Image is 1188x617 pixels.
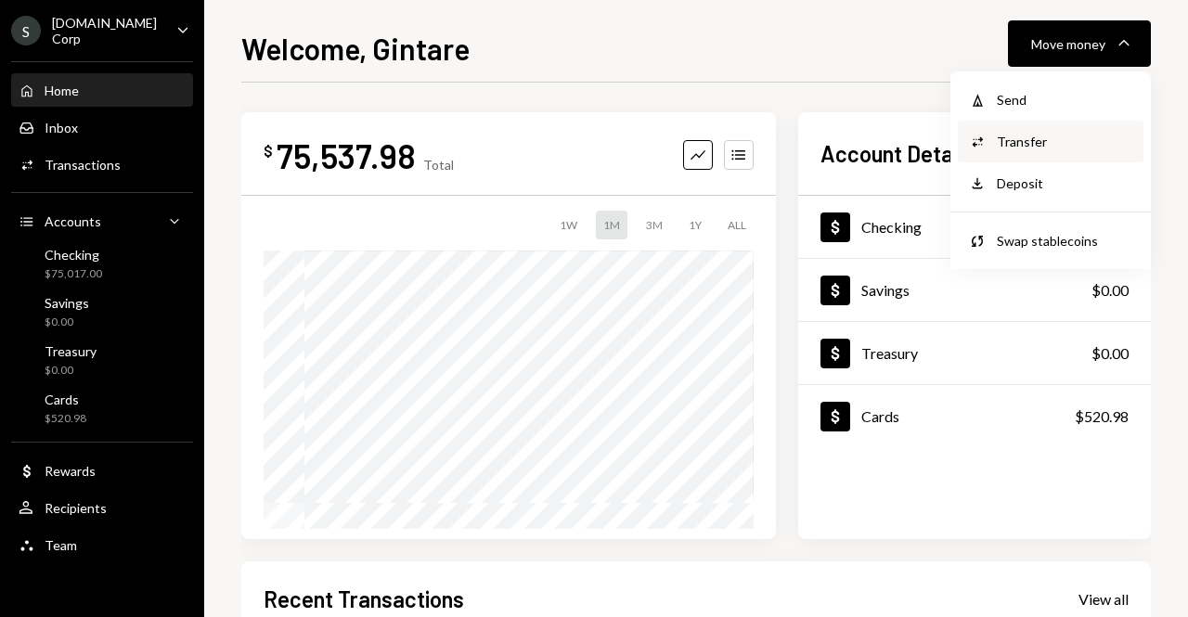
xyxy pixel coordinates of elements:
[997,132,1132,151] div: Transfer
[1031,34,1105,54] div: Move money
[798,322,1151,384] a: Treasury$0.00
[241,30,470,67] h1: Welcome, Gintare
[861,281,910,299] div: Savings
[11,110,193,144] a: Inbox
[45,247,102,263] div: Checking
[45,392,86,407] div: Cards
[997,174,1132,193] div: Deposit
[264,142,273,161] div: $
[45,157,121,173] div: Transactions
[11,491,193,524] a: Recipients
[45,500,107,516] div: Recipients
[997,231,1132,251] div: Swap stablecoins
[820,138,974,169] h2: Account Details
[45,213,101,229] div: Accounts
[45,343,97,359] div: Treasury
[11,528,193,561] a: Team
[11,16,41,45] div: S
[11,241,193,286] a: Checking$75,017.00
[798,259,1151,321] a: Savings$0.00
[52,15,161,46] div: [DOMAIN_NAME] Corp
[45,315,89,330] div: $0.00
[1078,588,1129,609] a: View all
[45,266,102,282] div: $75,017.00
[798,196,1151,258] a: Checking$75,017.00
[45,411,86,427] div: $520.98
[720,211,754,239] div: ALL
[1091,279,1129,302] div: $0.00
[277,135,416,176] div: 75,537.98
[45,363,97,379] div: $0.00
[1008,20,1151,67] button: Move money
[11,73,193,107] a: Home
[861,407,899,425] div: Cards
[798,385,1151,447] a: Cards$520.98
[45,120,78,135] div: Inbox
[1078,590,1129,609] div: View all
[861,344,918,362] div: Treasury
[861,218,922,236] div: Checking
[423,157,454,173] div: Total
[45,537,77,553] div: Team
[11,289,193,334] a: Savings$0.00
[264,584,464,614] h2: Recent Transactions
[552,211,585,239] div: 1W
[11,338,193,382] a: Treasury$0.00
[1091,342,1129,365] div: $0.00
[45,83,79,98] div: Home
[11,386,193,431] a: Cards$520.98
[11,454,193,487] a: Rewards
[639,211,670,239] div: 3M
[1075,405,1129,428] div: $520.98
[997,90,1132,109] div: Send
[11,204,193,238] a: Accounts
[45,463,96,479] div: Rewards
[596,211,627,239] div: 1M
[11,148,193,181] a: Transactions
[45,295,89,311] div: Savings
[681,211,709,239] div: 1Y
